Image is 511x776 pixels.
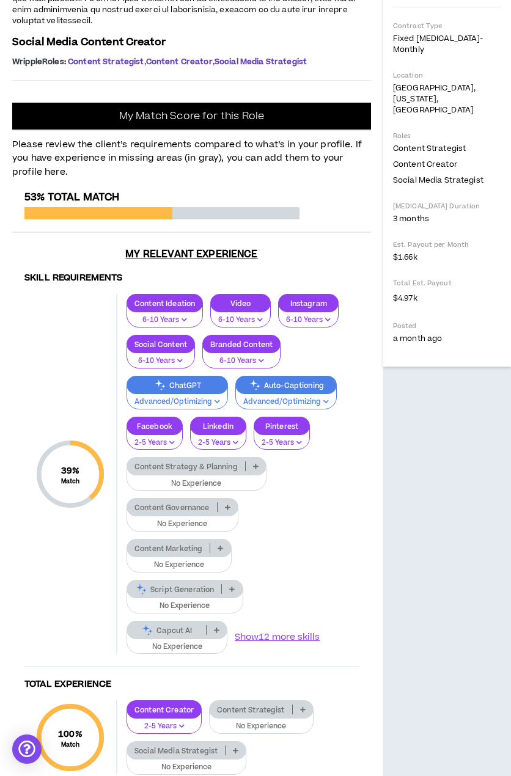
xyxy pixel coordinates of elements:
button: No Experience [127,752,246,775]
p: [GEOGRAPHIC_DATA], [US_STATE], [GEOGRAPHIC_DATA] [393,82,501,115]
h4: Total Experience [24,679,359,690]
button: No Experience [127,631,227,654]
button: Advanced/Optimizing [235,386,337,409]
button: Advanced/Optimizing [127,386,228,409]
p: 2-5 Years [134,437,175,448]
p: LinkedIn [191,422,246,431]
p: 6-10 Years [218,315,263,326]
p: Contract Type [393,21,501,31]
button: 6-10 Years [127,345,195,368]
p: 6-10 Years [134,356,187,367]
p: 2-5 Years [134,721,194,732]
button: 2-5 Years [254,427,310,450]
p: Pinterest [254,422,309,431]
span: Social Media Strategist [215,56,307,67]
p: Branded Content [203,340,280,349]
button: No Experience [209,711,314,734]
p: Content Governance [127,503,217,512]
p: My Match Score for this Role [119,110,264,122]
p: Total Est. Payout [393,279,501,288]
button: No Experience [127,468,267,491]
p: No Experience [134,560,224,571]
p: , , [12,57,371,67]
p: $1.66k [393,252,501,263]
p: Video [211,299,270,308]
button: 6-10 Years [127,304,203,328]
p: No Experience [134,601,235,612]
span: Content Strategist [393,143,466,154]
button: 2-5 Years [127,711,202,734]
p: Auto-Captioning [236,381,336,390]
p: Content Creator [127,705,201,714]
p: Capcut AI [127,626,206,635]
p: 2-5 Years [198,437,238,448]
p: 6-10 Years [210,356,273,367]
p: No Experience [134,478,259,489]
h3: My Relevant Experience [12,248,371,260]
span: Content Creator [393,159,458,170]
p: Content Strategist [210,705,292,714]
p: 6-10 Years [286,315,331,326]
p: No Experience [134,642,219,653]
button: 2-5 Years [190,427,246,450]
p: Social Media Strategist [127,746,225,755]
span: 39 % [61,464,80,477]
p: No Experience [217,721,306,732]
p: Social Content [127,340,194,349]
button: 6-10 Years [210,304,271,328]
p: 2-5 Years [262,437,302,448]
p: Please review the client’s requirements compared to what’s in your profile. If you have experienc... [12,131,371,179]
p: Content Marketing [127,544,210,553]
div: Open Intercom Messenger [12,734,42,764]
p: ChatGPT [127,381,227,390]
p: Script Generation [127,585,221,594]
p: Content Strategy & Planning [127,462,245,471]
button: 6-10 Years [202,345,281,368]
p: 6-10 Years [134,315,195,326]
h4: Skill Requirements [24,273,359,284]
p: Location [393,71,501,80]
span: Fixed [MEDICAL_DATA] - monthly [393,33,483,55]
p: Est. Payout per Month [393,240,501,249]
p: Advanced/Optimizing [134,397,220,408]
span: Content Creator [146,56,213,67]
p: 3 months [393,213,501,224]
p: Content Ideation [127,299,202,308]
p: No Experience [134,519,230,530]
button: 6-10 Years [278,304,339,328]
span: $4.97k [393,290,417,305]
p: Posted [393,321,501,331]
button: No Experience [127,508,238,532]
span: Wripple Roles : [12,56,66,67]
p: a month ago [393,333,501,344]
small: Match [61,477,80,486]
small: Match [58,741,83,749]
span: Content Strategist [68,56,144,67]
span: 53% Total Match [24,190,119,205]
p: Facebook [127,422,182,431]
p: No Experience [134,762,238,773]
span: Social Media Content Creator [12,35,166,49]
button: No Experience [127,549,232,573]
span: 100 % [58,728,83,741]
span: Social Media Strategist [393,175,483,186]
button: No Experience [127,590,243,613]
p: [MEDICAL_DATA] Duration [393,202,501,211]
button: Show12 more skills [235,631,320,644]
p: Advanced/Optimizing [243,397,329,408]
button: 2-5 Years [127,427,183,450]
p: Roles [393,131,501,141]
p: Instagram [279,299,338,308]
